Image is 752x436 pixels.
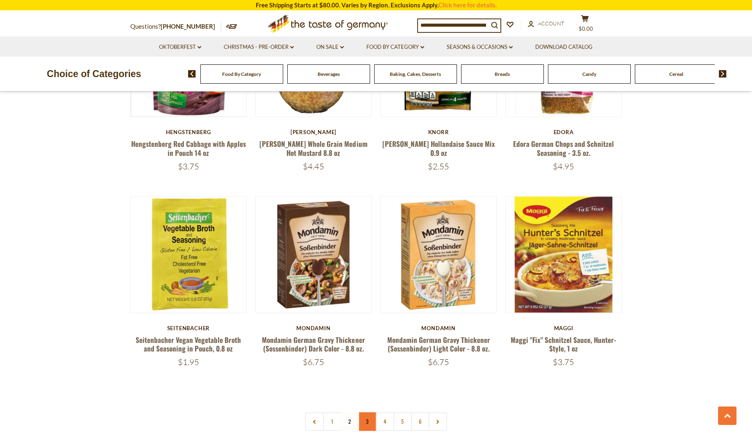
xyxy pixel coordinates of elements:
[428,357,449,367] span: $6.75
[411,412,429,431] a: 6
[358,412,377,431] a: 3
[447,43,513,52] a: Seasons & Occasions
[130,325,247,331] div: Seitenbacher
[380,325,497,331] div: Mondamin
[224,43,294,52] a: Christmas - PRE-ORDER
[255,129,372,135] div: [PERSON_NAME]
[513,139,614,158] a: Edora German Chops and Schnitzel Seasoning - 3.5 oz.
[366,43,424,52] a: Food By Category
[131,139,246,158] a: Hengstenberg Red Cabbage with Apples in Pouch 14 oz
[376,412,394,431] a: 4
[511,335,616,354] a: Maggi "Fix" Schnitzel Sauce, Hunter-Style, 1 oz
[256,196,372,313] img: Mondamin German Gravy Thickener (Sossenbinder) Dark Color - 8.8 oz.
[393,412,412,431] a: 5
[381,196,497,313] img: Mondamin German Gravy Thickener (Sossenbinder) Light Color - 8.8 oz.
[553,357,574,367] span: $3.75
[428,161,449,171] span: $2.55
[323,412,341,431] a: 1
[719,70,727,78] img: next arrow
[380,129,497,135] div: Knorr
[130,21,221,32] p: Questions?
[535,43,593,52] a: Download Catalog
[318,71,340,77] a: Beverages
[505,325,622,331] div: Maggi
[259,139,367,158] a: [PERSON_NAME] Whole Grain Medium Hot Mustard 8.8 oz
[303,357,324,367] span: $6.75
[161,23,215,30] a: [PHONE_NUMBER]
[188,70,196,78] img: previous arrow
[303,161,324,171] span: $4.45
[130,129,247,135] div: Hengstenberg
[262,335,365,354] a: Mondamin German Gravy Thickener (Sossenbinder) Dark Color - 8.8 oz.
[579,25,593,32] span: $0.00
[178,161,199,171] span: $3.75
[669,71,683,77] a: Cereal
[582,71,596,77] a: Candy
[438,1,497,9] a: Click here for details.
[528,19,564,28] a: Account
[390,71,441,77] a: Baking, Cakes, Desserts
[222,71,261,77] a: Food By Category
[573,15,598,35] button: $0.00
[178,357,199,367] span: $1.95
[131,196,247,313] img: Seitenbacher Vegan Vegetable Broth and Seasoning in Pouch, 0.8 oz
[136,335,241,354] a: Seitenbacher Vegan Vegetable Broth and Seasoning in Pouch, 0.8 oz
[553,161,574,171] span: $4.95
[538,20,564,27] span: Account
[159,43,201,52] a: Oktoberfest
[255,325,372,331] div: Mondamin
[506,196,622,313] img: Maggi "Fix" Schnitzel Sauce, Hunter-Style, 1 oz
[495,71,510,77] a: Breads
[382,139,495,158] a: [PERSON_NAME] Hollandaise Sauce Mix 0.9 oz
[505,129,622,135] div: Edora
[316,43,344,52] a: On Sale
[387,335,490,354] a: Mondamin German Gravy Thickener (Sossenbinder) Light Color - 8.8 oz.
